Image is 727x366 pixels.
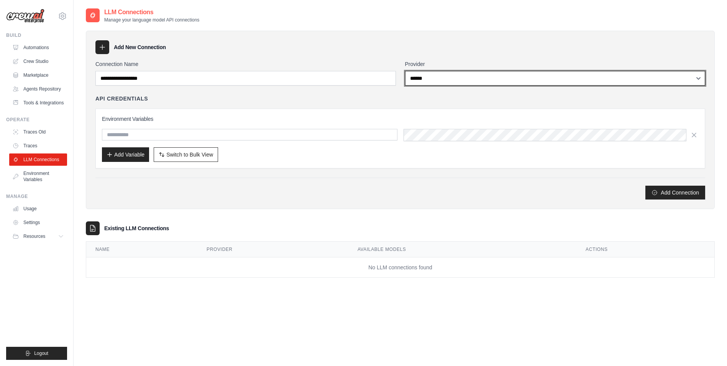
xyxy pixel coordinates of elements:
h3: Existing LLM Connections [104,224,169,232]
div: Manage [6,193,67,199]
th: Name [86,242,197,257]
label: Connection Name [95,60,396,68]
a: Tools & Integrations [9,97,67,109]
a: Crew Studio [9,55,67,68]
span: Resources [23,233,45,239]
button: Resources [9,230,67,242]
h3: Add New Connection [114,43,166,51]
a: Traces Old [9,126,67,138]
th: Actions [576,242,714,257]
button: Logout [6,347,67,360]
a: Agents Repository [9,83,67,95]
a: Automations [9,41,67,54]
td: No LLM connections found [86,257,714,278]
h2: LLM Connections [104,8,199,17]
a: Traces [9,140,67,152]
button: Add Connection [645,186,705,199]
button: Switch to Bulk View [154,147,218,162]
a: Environment Variables [9,167,67,186]
th: Available Models [348,242,576,257]
a: Usage [9,203,67,215]
a: Settings [9,216,67,229]
span: Logout [34,350,48,356]
h3: Environment Variables [102,115,699,123]
img: Logo [6,9,44,23]
div: Operate [6,117,67,123]
button: Add Variable [102,147,149,162]
th: Provider [197,242,348,257]
div: Build [6,32,67,38]
h4: API Credentials [95,95,148,102]
label: Provider [405,60,706,68]
a: Marketplace [9,69,67,81]
p: Manage your language model API connections [104,17,199,23]
a: LLM Connections [9,153,67,166]
span: Switch to Bulk View [166,151,213,158]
